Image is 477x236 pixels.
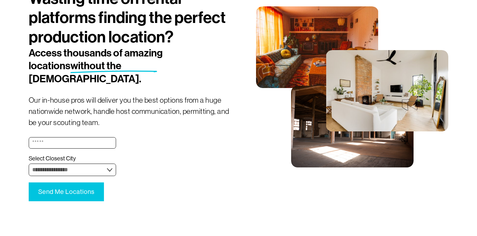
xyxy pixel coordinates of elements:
[29,47,204,86] h2: Access thousands of amazing locations
[29,95,238,128] p: Our in-house pros will deliver you the best options from a huge nationwide network, handle host c...
[38,188,94,195] span: Send Me Locations
[29,155,76,162] span: Select Closest City
[29,164,116,176] select: Select Closest City
[29,182,104,201] button: Send Me LocationsSend Me Locations
[29,60,141,85] span: without the [DEMOGRAPHIC_DATA].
